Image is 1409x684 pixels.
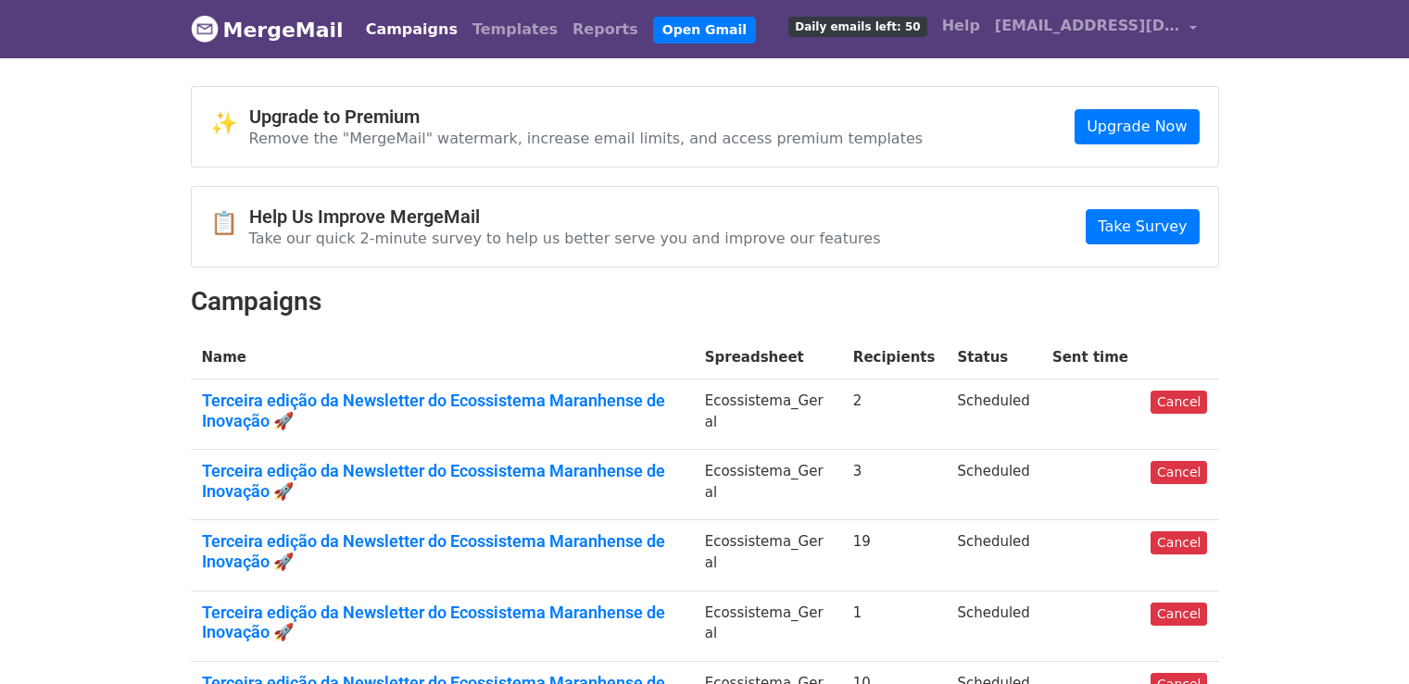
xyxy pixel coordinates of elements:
[842,379,947,450] td: 2
[1075,109,1199,144] a: Upgrade Now
[210,110,249,137] span: ✨
[788,17,926,37] span: Daily emails left: 50
[1151,603,1207,626] a: Cancel
[946,520,1040,591] td: Scheduled
[653,17,756,44] a: Open Gmail
[465,11,565,48] a: Templates
[249,129,924,148] p: Remove the "MergeMail" watermark, increase email limits, and access premium templates
[249,205,881,228] h4: Help Us Improve MergeMail
[202,461,683,501] a: Terceira edição da Newsletter do Ecossistema Maranhense de Inovação 🚀
[988,7,1204,51] a: [EMAIL_ADDRESS][DOMAIN_NAME]
[565,11,646,48] a: Reports
[842,336,947,379] th: Recipients
[842,450,947,520] td: 3
[191,286,1219,317] h2: Campaigns
[202,391,683,430] a: Terceira edição da Newsletter do Ecossistema Maranhense de Inovação 🚀
[191,336,694,379] th: Name
[1151,391,1207,414] a: Cancel
[694,450,842,520] td: Ecossistema_Geral
[694,520,842,591] td: Ecossistema_Geral
[694,379,842,450] td: Ecossistema_Geral
[249,106,924,128] h4: Upgrade to Premium
[842,591,947,661] td: 1
[1041,336,1139,379] th: Sent time
[694,591,842,661] td: Ecossistema_Geral
[1086,209,1199,244] a: Take Survey
[935,7,988,44] a: Help
[946,336,1040,379] th: Status
[781,7,934,44] a: Daily emails left: 50
[946,591,1040,661] td: Scheduled
[995,15,1180,37] span: [EMAIL_ADDRESS][DOMAIN_NAME]
[210,210,249,237] span: 📋
[694,336,842,379] th: Spreadsheet
[202,531,683,571] a: Terceira edição da Newsletter do Ecossistema Maranhense de Inovação 🚀
[1151,461,1207,484] a: Cancel
[842,520,947,591] td: 19
[249,229,881,248] p: Take our quick 2-minute survey to help us better serve you and improve our features
[946,450,1040,520] td: Scheduled
[191,15,219,43] img: MergeMail logo
[191,10,344,49] a: MergeMail
[1151,531,1207,554] a: Cancel
[202,603,683,642] a: Terceira edição da Newsletter do Ecossistema Maranhense de Inovação 🚀
[946,379,1040,450] td: Scheduled
[359,11,465,48] a: Campaigns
